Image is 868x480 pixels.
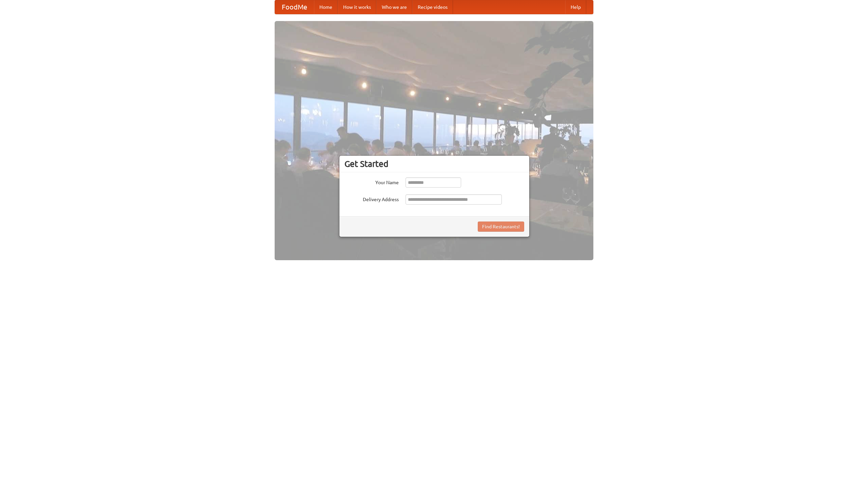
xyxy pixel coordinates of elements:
a: Home [314,0,338,14]
a: Who we are [376,0,412,14]
button: Find Restaurants! [478,222,524,232]
h3: Get Started [344,159,524,169]
a: How it works [338,0,376,14]
a: FoodMe [275,0,314,14]
label: Delivery Address [344,194,399,203]
label: Your Name [344,177,399,186]
a: Recipe videos [412,0,453,14]
a: Help [565,0,586,14]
